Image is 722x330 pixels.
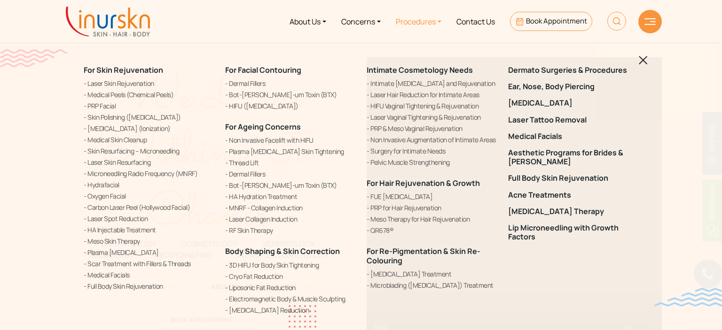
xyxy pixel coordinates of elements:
[225,192,355,201] a: HA Hydration Treatment
[367,192,497,201] a: FUE [MEDICAL_DATA]
[225,135,355,145] a: Non Invasive Facelift with HIFU
[508,99,638,107] a: [MEDICAL_DATA]
[225,122,301,132] a: For Ageing Concerns
[84,123,214,133] a: [MEDICAL_DATA] (Ionization)
[225,90,355,100] a: Bot-[PERSON_NAME]-um Toxin (BTX)
[225,305,355,315] a: [MEDICAL_DATA] Reduction
[84,180,214,190] a: Hydrafacial
[367,112,497,122] a: Laser Vaginal Tightening & Rejuvenation
[84,247,214,257] a: Plasma [MEDICAL_DATA]
[367,157,497,167] a: Pelvic Muscle Strengthening
[84,169,214,178] a: Microneedling Radio Frequency (MNRF)
[225,283,355,292] a: Liposonic Fat Reduction
[84,236,214,246] a: Meso Skin Therapy
[225,65,301,75] a: For Facial Contouring
[508,191,638,200] a: Acne Treatments
[84,90,214,100] a: Medical Peels (Chemical Peels)
[225,246,340,256] a: Body Shaping & Skin Correction
[367,214,497,224] a: Meso Therapy for Hair Rejuvenation
[225,169,355,179] a: Dermal Fillers
[225,158,355,168] a: Thread Lift
[225,146,355,156] a: Plasma [MEDICAL_DATA] Skin Tightening
[84,214,214,223] a: Laser Spot Reduction
[367,135,497,145] a: Non Invasive Augmentation of Intimate Areas
[367,246,480,265] a: For Re-Pigmentation & Skin Re-Colouring
[225,180,355,190] a: Bot-[PERSON_NAME]-um Toxin (BTX)
[225,294,355,304] a: Electromagnetic Body & Muscle Sculpting
[508,148,638,166] a: Aesthetic Programs for Brides & [PERSON_NAME]
[225,78,355,88] a: Dermal Fillers
[84,259,214,269] a: Scar Treatment with Fillers & Threads
[225,260,355,270] a: 3D HIFU for Body Skin Tightening
[84,65,163,75] a: For Skin Rejuvenation
[508,174,638,183] a: Full Body Skin Rejuvenation
[334,4,388,39] a: Concerns
[225,271,355,281] a: Cryo Fat Reduction
[84,281,214,291] a: Full Body Skin Rejuvenation
[367,178,480,188] a: For Hair Rejuvenation & Growth
[84,78,214,88] a: Laser Skin Rejuvenation
[639,56,648,65] img: blackclosed
[225,203,355,213] a: MNRF - Collagen Induction
[282,4,334,39] a: About Us
[367,269,497,279] a: [MEDICAL_DATA] Treatment
[367,146,497,156] a: Surgery for Intimate Needs
[225,225,355,235] a: RF Skin Therapy
[367,101,497,111] a: HIFU Vaginal Tightening & Rejuvenation
[84,270,214,280] a: Medical Facials
[225,101,355,111] a: HIFU ([MEDICAL_DATA])
[84,191,214,201] a: Oxygen Facial
[510,12,592,31] a: Book Appointment
[84,202,214,212] a: Carbon Laser Peel (Hollywood Facial)
[84,135,214,145] a: Medical Skin Cleanup
[66,7,150,37] img: inurskn-logo
[607,12,626,31] img: HeaderSearch
[654,288,722,307] img: bluewave
[508,115,638,124] a: Laser Tattoo Removal
[508,66,638,75] a: Dermato Surgeries & Procedures
[367,65,473,75] a: Intimate Cosmetology Needs
[367,123,497,133] a: PRP & Meso Vaginal Rejuvenation
[508,223,638,241] a: Lip Microneedling with Growth Factors
[367,280,497,290] a: Microblading ([MEDICAL_DATA]) Treatment
[225,214,355,224] a: Laser Collagen Induction
[367,203,497,213] a: PRP for Hair Rejuvenation
[388,4,449,39] a: Procedures
[508,132,638,141] a: Medical Facials
[367,225,497,235] a: QR678®
[526,16,587,26] span: Book Appointment
[84,146,214,156] a: Skin Resurfacing – Microneedling
[84,101,214,111] a: PRP Facial
[508,82,638,91] a: Ear, Nose, Body Piercing
[367,78,497,88] a: Intimate [MEDICAL_DATA] and Rejuvenation
[449,4,502,39] a: Contact Us
[84,112,214,122] a: Skin Polishing ([MEDICAL_DATA])
[84,225,214,235] a: HA Injectable Treatment
[367,90,497,100] a: Laser Hair Reduction for Intimate Areas
[644,18,656,25] img: hamLine.svg
[84,157,214,167] a: Laser Skin Resurfacing
[508,207,638,216] a: [MEDICAL_DATA] Therapy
